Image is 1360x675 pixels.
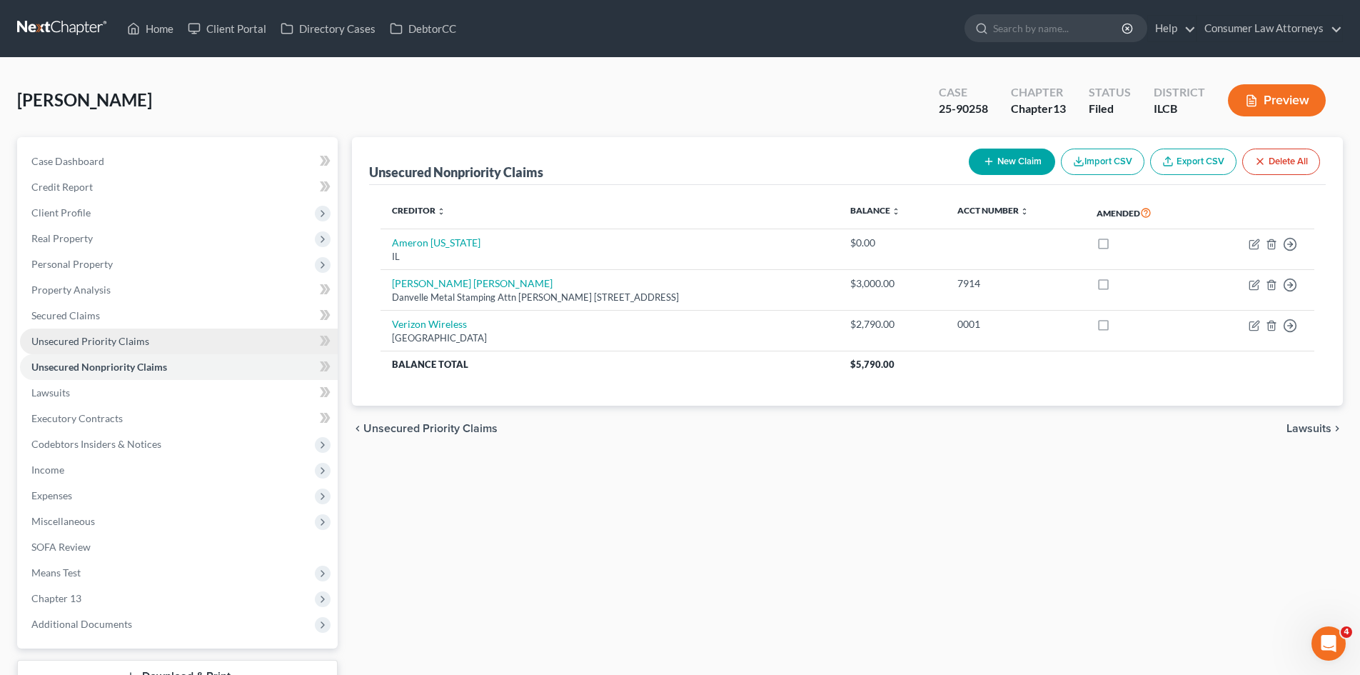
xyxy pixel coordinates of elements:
a: Help [1148,16,1196,41]
span: Income [31,464,64,476]
i: chevron_left [352,423,363,434]
div: Case [939,84,988,101]
input: Search by name... [993,15,1124,41]
a: Unsecured Nonpriority Claims [20,354,338,380]
i: unfold_more [892,207,900,216]
iframe: Intercom live chat [1311,626,1346,661]
div: $2,790.00 [850,317,935,331]
div: [GEOGRAPHIC_DATA] [392,331,827,345]
a: SOFA Review [20,534,338,560]
button: Import CSV [1061,149,1144,175]
span: Client Profile [31,206,91,219]
span: Secured Claims [31,309,100,321]
span: Chapter 13 [31,592,81,604]
div: Status [1089,84,1131,101]
div: $0.00 [850,236,935,250]
div: District [1154,84,1205,101]
div: Chapter [1011,84,1066,101]
a: Client Portal [181,16,273,41]
button: New Claim [969,149,1055,175]
span: Real Property [31,232,93,244]
button: Delete All [1242,149,1320,175]
span: Expenses [31,489,72,501]
a: Export CSV [1150,149,1236,175]
div: Chapter [1011,101,1066,117]
span: SOFA Review [31,541,91,553]
a: Case Dashboard [20,149,338,174]
i: chevron_right [1331,423,1343,434]
div: 0001 [957,317,1074,331]
i: unfold_more [437,207,445,216]
span: Credit Report [31,181,93,193]
div: $3,000.00 [850,276,935,291]
span: Unsecured Priority Claims [363,423,498,434]
div: Unsecured Nonpriority Claims [369,164,543,181]
span: Personal Property [31,258,113,270]
span: Case Dashboard [31,155,104,167]
span: Lawsuits [1286,423,1331,434]
span: Lawsuits [31,386,70,399]
a: Directory Cases [273,16,383,41]
span: Unsecured Priority Claims [31,335,149,347]
div: Filed [1089,101,1131,117]
a: Unsecured Priority Claims [20,329,338,354]
a: Ameron [US_STATE] [392,236,480,249]
a: Balance unfold_more [850,205,900,216]
div: 7914 [957,276,1074,291]
span: Miscellaneous [31,515,95,527]
button: Preview [1228,84,1326,116]
a: Home [120,16,181,41]
a: DebtorCC [383,16,463,41]
div: Danvelle Metal Stamping Attn [PERSON_NAME] [STREET_ADDRESS] [392,291,827,304]
span: Codebtors Insiders & Notices [31,438,161,450]
a: Lawsuits [20,380,338,406]
a: Executory Contracts [20,406,338,431]
a: Secured Claims [20,303,338,329]
div: 25-90258 [939,101,988,117]
span: 13 [1053,101,1066,115]
div: ILCB [1154,101,1205,117]
span: $5,790.00 [850,359,895,370]
i: unfold_more [1020,207,1029,216]
a: Acct Number unfold_more [957,205,1029,216]
span: Additional Documents [31,618,132,630]
span: 4 [1341,626,1352,638]
span: Executory Contracts [31,412,123,424]
a: [PERSON_NAME] [PERSON_NAME] [392,277,553,289]
a: Consumer Law Attorneys [1197,16,1342,41]
a: Property Analysis [20,277,338,303]
a: Creditor unfold_more [392,205,445,216]
button: chevron_left Unsecured Priority Claims [352,423,498,434]
a: Verizon Wireless [392,318,467,330]
span: Means Test [31,566,81,579]
th: Amended [1085,196,1200,229]
div: IL [392,250,827,264]
span: [PERSON_NAME] [17,89,152,110]
button: Lawsuits chevron_right [1286,423,1343,434]
th: Balance Total [381,351,838,377]
span: Property Analysis [31,284,111,296]
span: Unsecured Nonpriority Claims [31,361,167,373]
a: Credit Report [20,174,338,200]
